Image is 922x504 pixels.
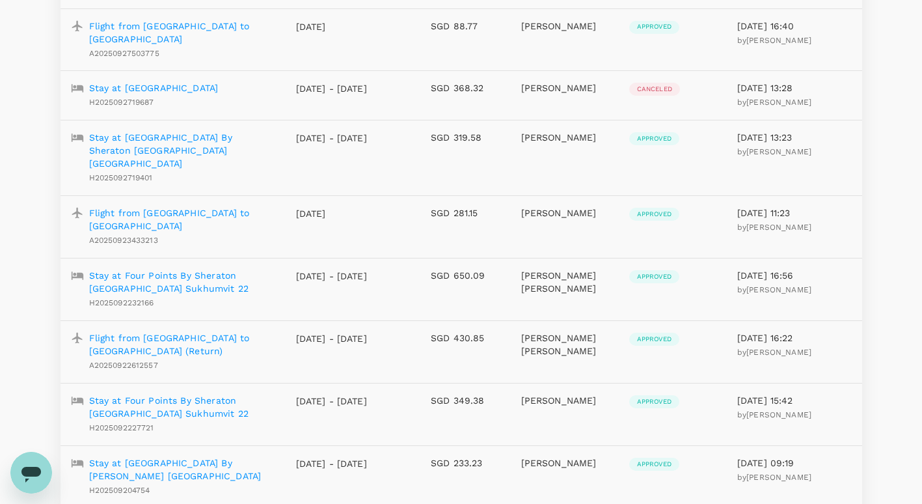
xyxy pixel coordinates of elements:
span: Approved [629,335,679,344]
p: [PERSON_NAME] [521,81,608,94]
a: Flight from [GEOGRAPHIC_DATA] to [GEOGRAPHIC_DATA] [89,20,275,46]
p: SGD 430.85 [431,331,500,344]
span: A20250927503775 [89,49,159,58]
span: Approved [629,460,679,469]
p: [DATE] - [DATE] [296,332,368,345]
a: Stay at Four Points By Sheraton [GEOGRAPHIC_DATA] Sukhumvit 22 [89,394,275,420]
span: by [737,98,811,107]
p: [PERSON_NAME] [PERSON_NAME] [521,269,608,295]
span: by [737,223,811,232]
span: Approved [629,210,679,219]
span: Approved [629,22,679,31]
p: [PERSON_NAME] [PERSON_NAME] [521,331,608,357]
iframe: Button to launch messaging window [10,452,52,494]
span: by [737,410,811,419]
span: A20250922612557 [89,361,158,370]
p: [DATE] 09:19 [737,456,852,469]
span: by [737,36,811,45]
span: [PERSON_NAME] [746,36,811,45]
p: [DATE] - [DATE] [296,132,368,145]
p: [DATE] 16:40 [737,20,852,33]
span: [PERSON_NAME] [746,223,811,232]
a: Stay at [GEOGRAPHIC_DATA] By [PERSON_NAME] [GEOGRAPHIC_DATA] [89,456,275,483]
span: H202509204754 [89,486,150,495]
span: [PERSON_NAME] [746,98,811,107]
span: by [737,348,811,357]
span: A20250923433213 [89,236,158,245]
span: H2025092719401 [89,173,153,182]
p: [PERSON_NAME] [521,20,608,33]
p: [DATE] - [DATE] [296,457,368,470]
a: Stay at [GEOGRAPHIC_DATA] [89,81,219,94]
p: SGD 368.32 [431,81,500,94]
span: [PERSON_NAME] [746,410,811,419]
p: [PERSON_NAME] [521,131,608,144]
p: SGD 319.58 [431,131,500,144]
a: Flight from [GEOGRAPHIC_DATA] to [GEOGRAPHIC_DATA] (Return) [89,331,275,357]
p: [DATE] [296,207,368,220]
p: SGD 233.23 [431,456,500,469]
p: SGD 349.38 [431,394,500,407]
p: [PERSON_NAME] [521,456,608,469]
span: [PERSON_NAME] [746,147,811,156]
span: by [737,473,811,482]
a: Stay at [GEOGRAPHIC_DATA] By Sheraton [GEOGRAPHIC_DATA] [GEOGRAPHIC_DATA] [89,131,275,170]
span: [PERSON_NAME] [746,285,811,294]
span: H2025092227721 [89,423,154,432]
span: Approved [629,134,679,143]
p: SGD 650.09 [431,269,500,282]
p: [DATE] 13:28 [737,81,852,94]
p: SGD 88.77 [431,20,500,33]
p: [DATE] - [DATE] [296,270,368,283]
span: Canceled [629,85,680,94]
span: Approved [629,397,679,406]
p: [DATE] 16:22 [737,331,852,344]
span: by [737,285,811,294]
p: [DATE] 13:23 [737,131,852,144]
p: [DATE] - [DATE] [296,82,368,95]
p: SGD 281.15 [431,206,500,219]
span: by [737,147,811,156]
p: [DATE] 11:23 [737,206,852,219]
a: Flight from [GEOGRAPHIC_DATA] to [GEOGRAPHIC_DATA] [89,206,275,232]
span: [PERSON_NAME] [746,473,811,482]
p: [DATE] - [DATE] [296,395,368,408]
p: [DATE] [296,20,368,33]
a: Stay at Four Points By Sheraton [GEOGRAPHIC_DATA] Sukhumvit 22 [89,269,275,295]
span: Approved [629,272,679,281]
span: H2025092232166 [89,298,154,307]
span: H2025092719687 [89,98,154,107]
p: [PERSON_NAME] [521,206,608,219]
p: [DATE] 15:42 [737,394,852,407]
p: [PERSON_NAME] [521,394,608,407]
p: [DATE] 16:56 [737,269,852,282]
span: [PERSON_NAME] [746,348,811,357]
